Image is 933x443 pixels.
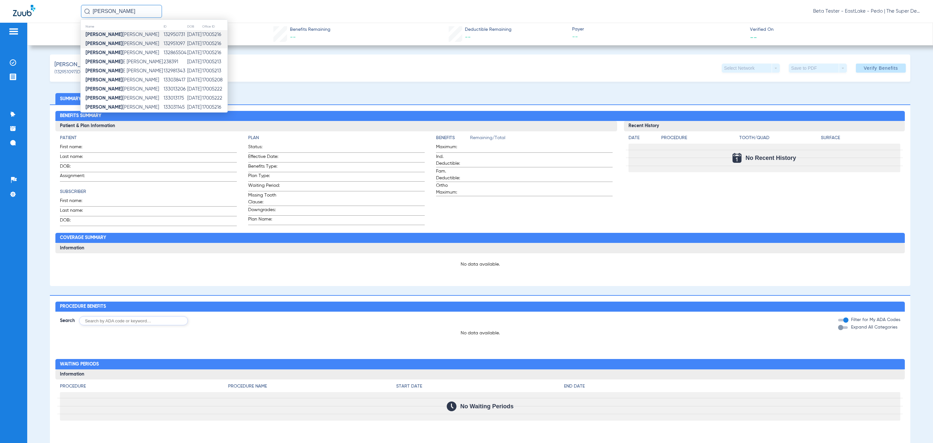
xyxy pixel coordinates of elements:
[202,76,227,85] td: 17005208
[55,121,617,131] h3: Patient & Plan Information
[55,111,904,121] h2: Benefits Summary
[470,135,613,144] span: Remaining/Total
[60,135,236,141] h4: Patient
[465,34,471,40] span: --
[8,28,19,35] img: hamburger-icon
[661,135,737,141] h4: Procedure
[248,192,280,206] span: Missing Tooth Clause:
[248,182,280,191] span: Waiting Period:
[163,39,187,48] td: 132951097
[60,163,92,172] span: DOB:
[396,383,564,392] app-breakdown-title: Start Date
[86,68,123,73] strong: [PERSON_NAME]
[202,48,227,57] td: 17005216
[60,188,236,195] h4: Subscriber
[228,383,396,392] app-breakdown-title: Procedure Name
[202,85,227,94] td: 17005222
[821,135,900,144] app-breakdown-title: Surface
[60,217,92,226] span: DOB:
[60,198,92,206] span: First name:
[86,87,123,91] strong: [PERSON_NAME]
[290,34,296,40] span: --
[187,76,202,85] td: [DATE]
[187,48,202,57] td: [DATE]
[163,57,187,66] td: 238391
[60,144,92,152] span: First name:
[60,153,92,162] span: Last name:
[163,112,187,121] td: 133060120
[248,135,425,141] h4: Plan
[86,59,163,64] span: E [PERSON_NAME]
[86,32,159,37] span: [PERSON_NAME]
[86,105,159,110] span: [PERSON_NAME]
[290,26,330,33] span: Benefits Remaining
[739,135,819,141] h4: Tooth/Quad
[202,94,227,103] td: 17005222
[202,30,227,39] td: 17005216
[54,69,138,76] span: (132951097) DOB: [DEMOGRAPHIC_DATA]
[396,383,564,390] h4: Start Date
[745,155,796,161] span: No Recent History
[187,23,202,30] th: DOB
[187,39,202,48] td: [DATE]
[60,383,228,392] app-breakdown-title: Procedure
[54,61,97,69] span: [PERSON_NAME]
[86,41,123,46] strong: [PERSON_NAME]
[187,57,202,66] td: [DATE]
[248,173,280,181] span: Plan Type:
[248,144,280,152] span: Status:
[202,112,227,121] td: 17005222
[572,26,744,33] span: Payer
[436,144,468,152] span: Maximum:
[86,96,159,101] span: [PERSON_NAME]
[628,135,656,141] h4: Date
[202,39,227,48] td: 17005216
[60,173,92,181] span: Assignment:
[60,317,75,324] span: Search
[55,243,904,253] h3: Information
[436,168,468,182] span: Fam. Deductible:
[436,135,470,144] app-breakdown-title: Benefits
[202,57,227,66] td: 17005213
[55,359,904,369] h2: Waiting Periods
[86,50,159,55] span: [PERSON_NAME]
[465,26,512,33] span: Deductible Remaining
[248,216,280,225] span: Plan Name:
[460,403,513,410] span: No Waiting Periods
[661,135,737,144] app-breakdown-title: Procedure
[55,302,904,312] h2: Procedure Benefits
[55,93,115,104] li: Summary Breakdown
[821,135,900,141] h4: Surface
[901,412,933,443] iframe: Chat Widget
[163,30,187,39] td: 132950731
[163,66,187,76] td: 132981343
[60,207,92,216] span: Last name:
[624,121,905,131] h3: Recent History
[564,383,900,390] h4: End Date
[60,383,228,390] h4: Procedure
[248,153,280,162] span: Effective Date:
[187,112,202,121] td: [DATE]
[86,59,123,64] strong: [PERSON_NAME]
[202,66,227,76] td: 17005213
[86,68,163,73] span: E [PERSON_NAME]
[864,66,898,71] span: Verify Benefits
[86,32,123,37] strong: [PERSON_NAME]
[436,153,468,167] span: Ind. Deductible:
[187,30,202,39] td: [DATE]
[750,34,757,41] span: --
[86,105,123,110] strong: [PERSON_NAME]
[813,8,920,15] span: Beta Tester - EastLake - Pedo | The Super Dentists
[163,23,187,30] th: ID
[202,23,227,30] th: Office ID
[187,85,202,94] td: [DATE]
[436,135,470,141] h4: Benefits
[739,135,819,144] app-breakdown-title: Tooth/Quad
[55,330,904,336] p: No data available.
[163,94,187,103] td: 133013175
[86,50,123,55] strong: [PERSON_NAME]
[187,94,202,103] td: [DATE]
